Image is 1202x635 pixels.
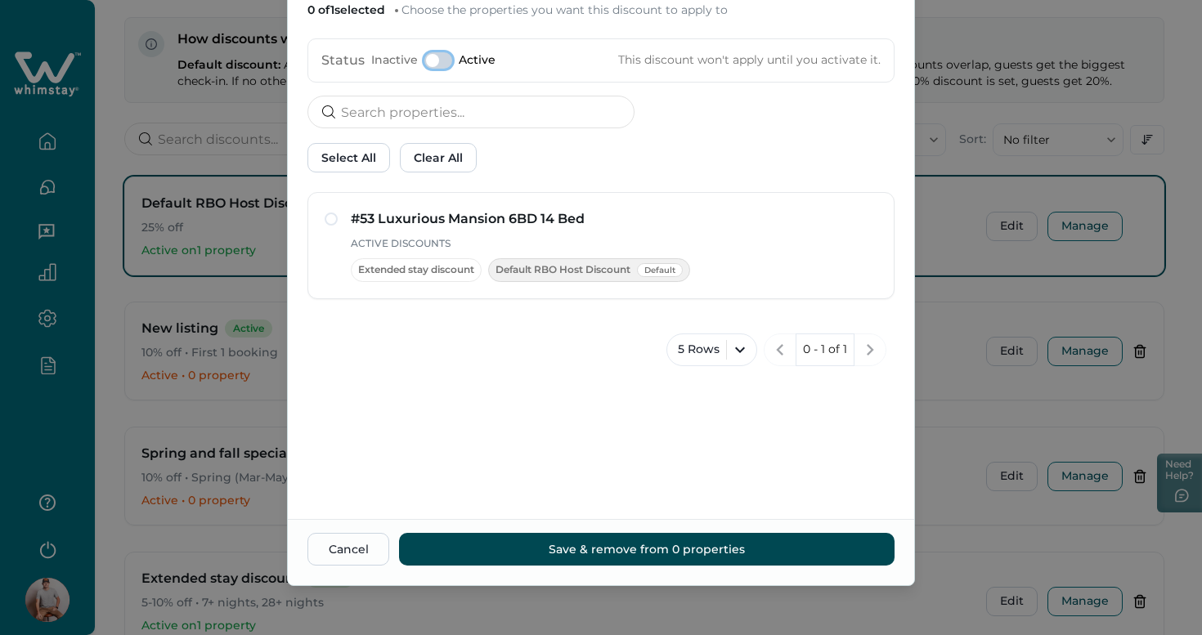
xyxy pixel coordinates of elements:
[395,2,728,19] div: Choose the properties you want this discount to apply to
[307,533,389,566] button: Cancel
[488,258,690,283] span: Default RBO Host Discount
[351,209,877,229] h4: #53 Luxurious Mansion 6BD 14 Bed
[666,333,757,366] button: 5 Rows
[351,258,482,283] span: Extended stay discount
[796,333,854,366] button: 0 - 1 of 1
[321,52,365,69] p: Status
[307,143,390,172] button: Select All
[399,533,895,566] button: Save & remove from 0 properties
[637,263,683,277] span: Default
[764,333,796,366] button: previous page
[803,342,847,358] p: 0 - 1 of 1
[459,52,496,69] p: Active
[400,143,477,172] button: Clear All
[307,96,635,128] input: Search properties...
[618,52,881,69] p: This discount won't apply until you activate it.
[854,333,886,366] button: next page
[371,52,418,69] p: Inactive
[307,2,385,19] span: 0 of 1 selected
[351,235,877,252] p: Active Discounts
